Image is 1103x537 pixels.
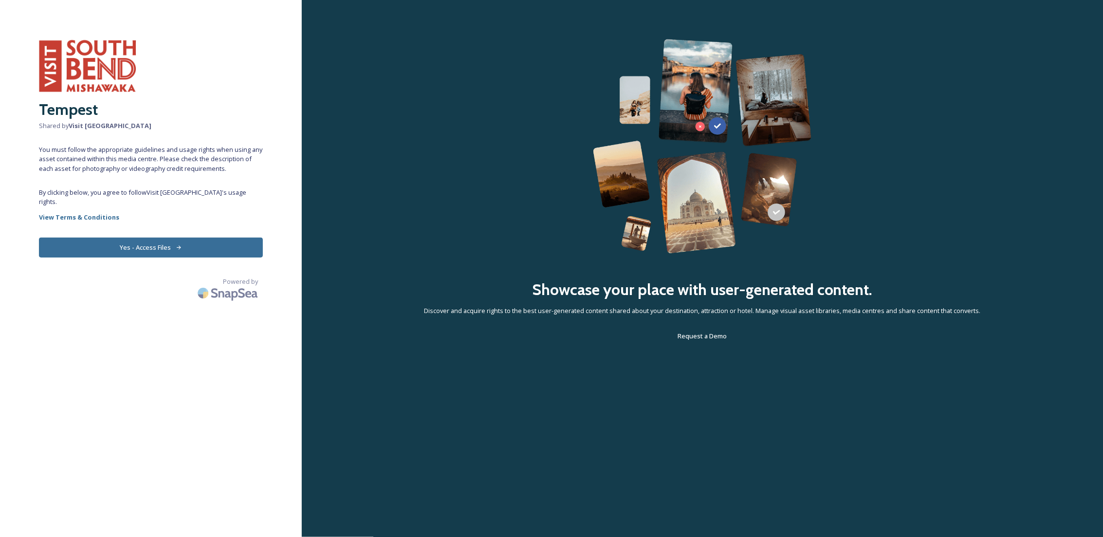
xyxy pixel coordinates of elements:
[39,211,263,223] a: View Terms & Conditions
[678,330,727,342] a: Request a Demo
[195,282,263,305] img: SnapSea Logo
[424,306,981,315] span: Discover and acquire rights to the best user-generated content shared about your destination, att...
[69,121,151,130] strong: Visit [GEOGRAPHIC_DATA]
[39,238,263,258] button: Yes - Access Files
[678,332,727,340] span: Request a Demo
[223,277,258,286] span: Powered by
[39,188,263,206] span: By clicking below, you agree to follow Visit [GEOGRAPHIC_DATA] 's usage rights.
[39,98,263,121] h2: Tempest
[39,121,263,130] span: Shared by
[39,213,119,222] strong: View Terms & Conditions
[532,278,873,301] h2: Showcase your place with user-generated content.
[39,39,136,93] img: visit-south-bend-mishawaka-logo-vector.png
[593,39,812,254] img: 63b42ca75bacad526042e722_Group%20154-p-800.png
[39,145,263,173] span: You must follow the appropriate guidelines and usage rights when using any asset contained within...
